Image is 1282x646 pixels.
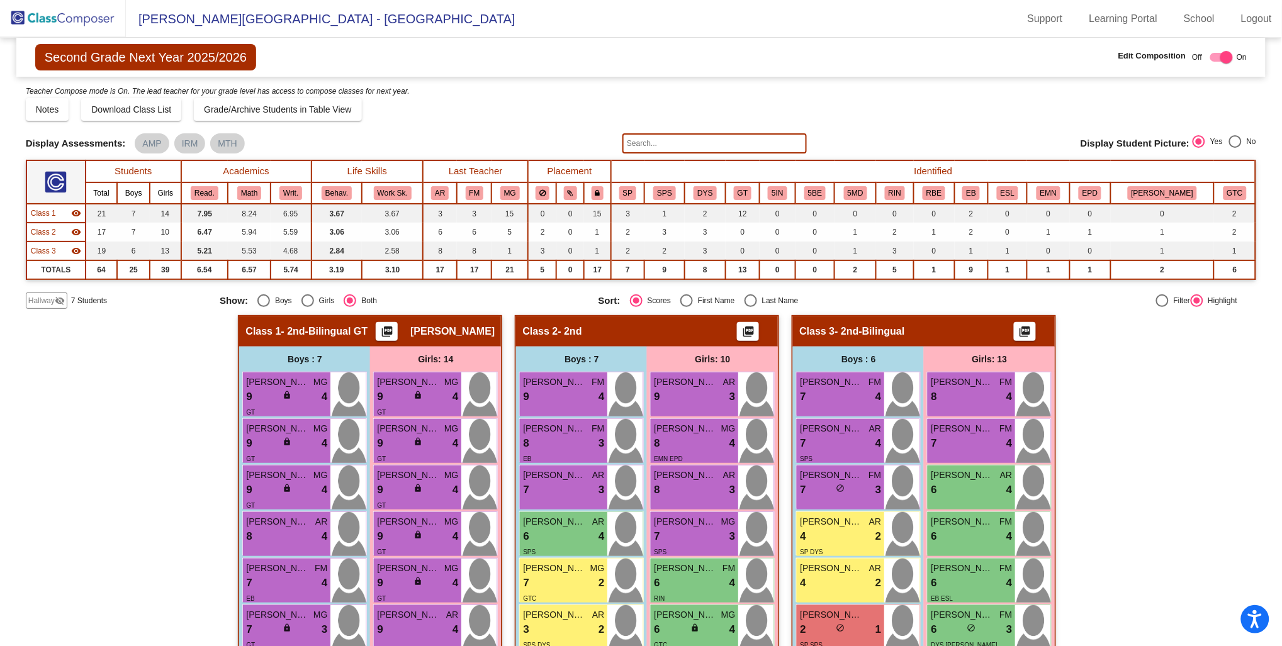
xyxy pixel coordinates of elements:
td: 3 [644,223,685,242]
td: 21 [86,204,117,223]
th: EL-English as Second Language [988,182,1027,204]
span: 3 [729,389,735,405]
span: [PERSON_NAME] [246,469,309,482]
td: 7 [117,204,150,223]
i: Teacher Compose mode is On. The lead teacher for your grade level has access to compose classes f... [26,87,410,96]
div: Girls: 13 [924,347,1055,372]
span: [PERSON_NAME] [931,422,994,435]
td: 2 [611,223,644,242]
button: EMN [1037,186,1060,200]
td: 2 [1214,223,1256,242]
td: 1 [584,242,611,260]
span: [PERSON_NAME] [410,325,495,338]
td: 1 [1214,242,1256,260]
button: Notes [26,98,69,121]
th: SPED [611,182,644,204]
span: 8 [931,389,936,405]
td: 21 [492,260,528,279]
td: 5.74 [271,260,312,279]
span: FM [999,422,1012,435]
span: Class 2 [31,226,56,238]
td: 25 [117,260,150,279]
td: 0 [1070,204,1111,223]
button: Print Students Details [1014,322,1036,341]
mat-icon: picture_as_pdf [380,325,395,343]
span: GT [377,455,386,462]
td: 10 [150,223,181,242]
span: [PERSON_NAME] [654,422,717,435]
th: Identified [611,160,1256,182]
button: MG [500,186,520,200]
td: 2 [611,242,644,260]
td: No teacher - 2nd-Bilingual [26,242,86,260]
th: Gifted and Talented [726,182,760,204]
td: 0 [726,242,760,260]
td: 9 [955,260,988,279]
span: - 2nd-Bilingual GT [281,325,368,338]
button: GT [734,186,751,200]
td: 5.53 [228,242,271,260]
button: FM [466,186,484,200]
span: 4 [453,389,458,405]
td: 2 [528,223,556,242]
td: 2 [1214,204,1256,223]
mat-chip: AMP [135,133,169,153]
td: 3 [876,242,914,260]
span: MG [313,469,328,482]
span: [PERSON_NAME] [377,469,440,482]
td: 3.67 [362,204,423,223]
button: AR [431,186,449,200]
button: Work Sk. [374,186,412,200]
td: 1 [1111,242,1215,260]
button: GTC [1223,186,1247,200]
td: 2.58 [362,242,423,260]
span: 4 [322,435,327,452]
mat-icon: picture_as_pdf [1018,325,1033,343]
td: 0 [556,242,584,260]
button: RIN [885,186,905,200]
span: 9 [246,435,252,452]
td: 39 [150,260,181,279]
td: 1 [1070,223,1111,242]
td: 0 [988,223,1027,242]
a: Logout [1231,9,1282,29]
td: 0 [556,223,584,242]
th: 504-Behavioral [796,182,835,204]
td: 3 [685,242,726,260]
button: Print Students Details [376,322,398,341]
td: 3 [685,223,726,242]
a: School [1174,9,1225,29]
td: 1 [835,223,876,242]
button: EPD [1079,186,1101,200]
td: 13 [150,242,181,260]
span: 7 Students [71,295,107,306]
span: [PERSON_NAME] [246,422,309,435]
th: Keep with teacher [584,182,611,204]
td: 19 [86,242,117,260]
span: 7 [800,435,806,452]
button: Behav. [322,186,352,200]
span: Grade/Archive Students in Table View [204,104,352,114]
td: 17 [584,260,611,279]
div: Boys : 6 [793,347,924,372]
span: 4 [453,435,458,452]
span: MG [313,376,328,389]
span: 9 [377,435,383,452]
span: On [1237,52,1247,63]
button: Print Students Details [737,322,759,341]
span: FM [592,376,604,389]
td: 5.59 [271,223,312,242]
mat-radio-group: Select an option [599,294,968,307]
button: SP [619,186,637,200]
td: 6 [1214,260,1256,279]
span: lock [283,437,291,446]
td: 0 [556,204,584,223]
div: First Name [693,295,735,306]
td: 1 [988,242,1027,260]
span: MG [721,422,736,435]
td: 3 [611,204,644,223]
td: 7 [117,223,150,242]
button: ESL [997,186,1018,200]
th: SPED-Speech Only [644,182,685,204]
td: 6.57 [228,260,271,279]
